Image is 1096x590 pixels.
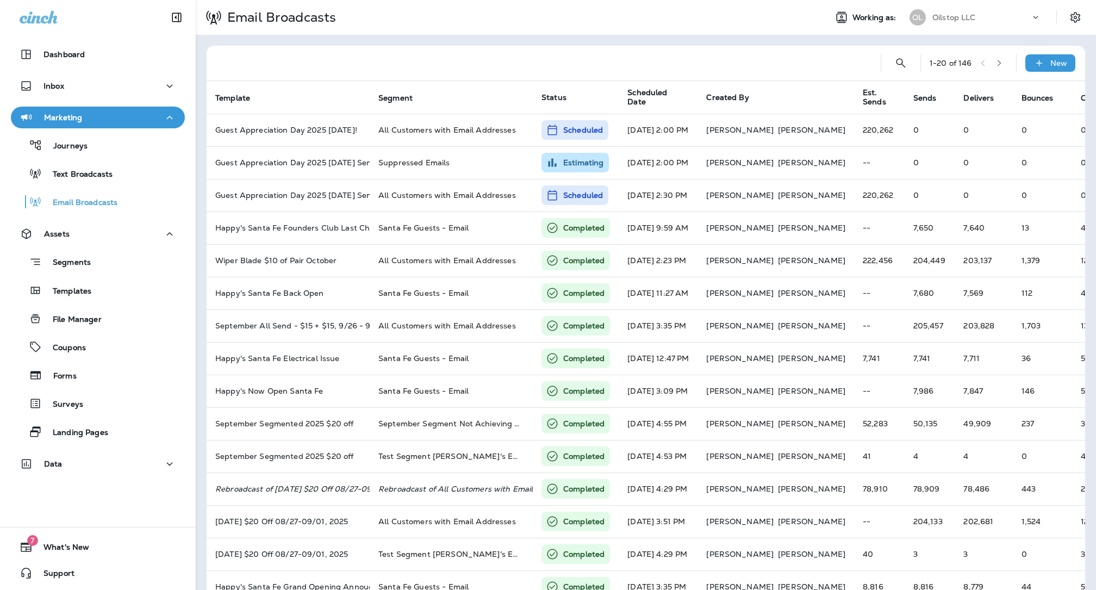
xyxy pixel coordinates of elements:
p: [PERSON_NAME] [778,387,845,395]
td: 78,910 [854,473,905,505]
button: Dashboard [11,44,185,65]
button: File Manager [11,307,185,330]
td: 0 [1013,440,1072,473]
p: [PERSON_NAME] [706,256,774,265]
span: Santa Fe Guests - Email [378,288,469,298]
span: Status [541,92,566,102]
div: 1 - 20 of 146 [930,59,972,67]
td: -- [854,505,905,538]
p: Guest Appreciation Day 2025 Tomorrow! [215,126,361,134]
td: 146 [1013,375,1072,407]
span: Support [33,569,74,582]
p: Oilstop LLC [932,13,976,22]
td: [DATE] 4:29 PM [619,473,698,505]
span: Template [215,94,250,103]
p: Marketing [44,113,82,122]
p: Labor Day $20 Off 08/27-09/01, 2025 [215,550,361,558]
p: [PERSON_NAME] [778,158,845,167]
td: [DATE] 12:47 PM [619,342,698,375]
td: -- [854,375,905,407]
span: September Segment Not Achieving Goal 2025 - Email [378,419,581,428]
p: Completed [563,516,605,527]
p: Completed [563,451,605,462]
span: 0 [1081,125,1086,135]
span: Template [215,93,264,103]
td: 1,379 [1013,244,1072,277]
td: 52,283 [854,407,905,440]
td: 40 [854,538,905,570]
span: Bounces [1022,93,1068,103]
p: [PERSON_NAME] [706,387,774,395]
td: 220,262 [854,179,905,212]
p: Completed [563,418,605,429]
button: Text Broadcasts [11,162,185,185]
p: [PERSON_NAME] [778,321,845,330]
td: [DATE] 2:00 PM [619,146,698,179]
p: Completed [563,549,605,560]
p: Text Broadcasts [42,170,113,180]
span: What's New [33,543,89,556]
p: Dashboard [43,50,85,59]
td: -- [854,309,905,342]
td: [DATE] 4:53 PM [619,440,698,473]
p: Happy's Santa Fe Back Open [215,289,361,297]
p: Segments [42,258,91,269]
p: Scheduled [563,125,603,135]
td: 7,680 [905,277,955,309]
span: Open rate:100% (Opens/Sends) [1081,549,1085,559]
p: Guest Appreciation Day 2025 Wednesday Send [215,158,361,167]
p: Journeys [42,141,88,152]
td: 0 [905,114,955,146]
p: File Manager [42,315,102,325]
span: All Customers with Email Addresses [378,517,516,526]
td: 1,703 [1013,309,1072,342]
p: [PERSON_NAME] [706,321,774,330]
td: 0 [905,146,955,179]
span: All Customers with Email Addresses [378,321,516,331]
p: Scheduled [563,190,603,201]
td: 7,741 [854,342,905,375]
td: 7,569 [955,277,1012,309]
span: Bounces [1022,94,1054,103]
button: Collapse Sidebar [161,7,192,28]
p: [PERSON_NAME] [706,517,774,526]
button: Settings [1066,8,1085,27]
p: [PERSON_NAME] [706,289,774,297]
p: [PERSON_NAME] [706,550,774,558]
span: Santa Fe Guests - Email [378,386,469,396]
td: -- [854,277,905,309]
td: 3 [955,538,1012,570]
td: [DATE] 2:00 PM [619,114,698,146]
span: All Customers with Email Addresses [378,256,516,265]
button: 7What's New [11,536,185,558]
span: All Customers with Email Addresses [378,125,516,135]
p: [PERSON_NAME] [706,191,774,200]
td: 112 [1013,277,1072,309]
p: Email Broadcasts [223,9,336,26]
td: 49,909 [955,407,1012,440]
td: 1,524 [1013,505,1072,538]
td: [DATE] 2:23 PM [619,244,698,277]
td: 41 [854,440,905,473]
p: [PERSON_NAME] [778,550,845,558]
td: 78,486 [955,473,1012,505]
button: Journeys [11,134,185,157]
td: 0 [1013,146,1072,179]
span: Open rate:100% (Opens/Sends) [1081,451,1086,461]
td: -- [854,146,905,179]
p: [PERSON_NAME] [706,126,774,134]
td: [DATE] 4:55 PM [619,407,698,440]
p: Forms [42,371,77,382]
p: Templates [42,287,91,297]
span: 0 [1081,158,1086,167]
td: 0 [1013,538,1072,570]
span: Segment [378,93,427,103]
td: 220,262 [854,114,905,146]
button: Data [11,453,185,475]
p: [PERSON_NAME] [706,452,774,461]
span: Sends [913,94,937,103]
td: 0 [1013,114,1072,146]
p: Wiper Blade $10 of Pair October [215,256,361,265]
td: [DATE] 11:27 AM [619,277,698,309]
p: [PERSON_NAME] [778,126,845,134]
